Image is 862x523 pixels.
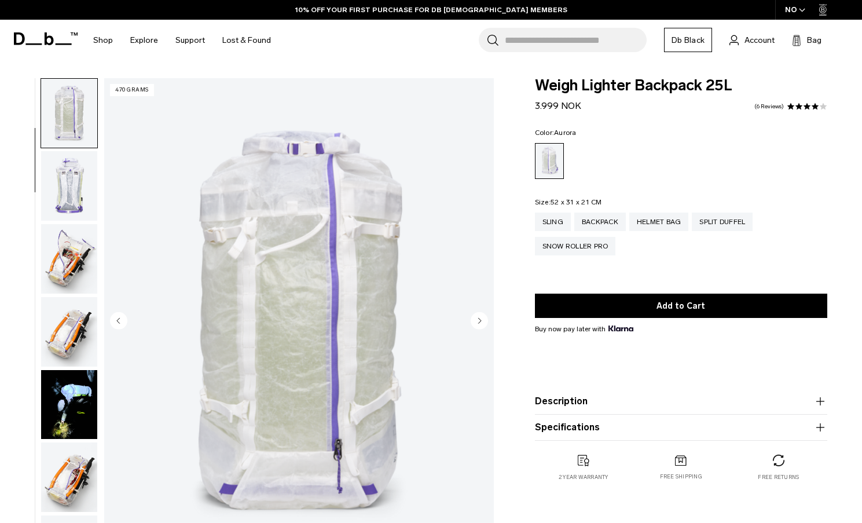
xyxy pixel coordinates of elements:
[41,78,98,149] button: Weigh_Lighter_Backpack_25L_2.png
[729,33,775,47] a: Account
[41,442,98,513] button: Weigh_Lighter_Backpack_25L_6.png
[554,129,577,137] span: Aurora
[535,100,581,111] span: 3.999 NOK
[792,33,821,47] button: Bag
[535,394,827,408] button: Description
[41,297,98,367] button: Weigh_Lighter_Backpack_25L_5.png
[93,20,113,61] a: Shop
[574,213,626,231] a: Backpack
[471,312,488,331] button: Next slide
[629,213,689,231] a: Helmet Bag
[41,151,98,221] button: Weigh_Lighter_Backpack_25L_3.png
[664,28,712,52] a: Db Black
[608,325,633,331] img: {"height" => 20, "alt" => "Klarna"}
[41,79,97,148] img: Weigh_Lighter_Backpack_25L_2.png
[754,104,784,109] a: 6 reviews
[130,20,158,61] a: Explore
[41,370,97,440] img: Weigh Lighter Backpack 25L Aurora
[758,473,799,481] p: Free returns
[551,198,602,206] span: 52 x 31 x 21 CM
[535,199,602,206] legend: Size:
[175,20,205,61] a: Support
[41,442,97,512] img: Weigh_Lighter_Backpack_25L_6.png
[535,294,827,318] button: Add to Cart
[41,224,98,294] button: Weigh_Lighter_Backpack_25L_4.png
[535,420,827,434] button: Specifications
[692,213,753,231] a: Split Duffel
[295,5,567,15] a: 10% OFF YOUR FIRST PURCHASE FOR DB [DEMOGRAPHIC_DATA] MEMBERS
[559,473,608,481] p: 2 year warranty
[110,84,154,96] p: 470 grams
[535,213,571,231] a: Sling
[535,324,633,334] span: Buy now pay later with
[807,34,821,46] span: Bag
[744,34,775,46] span: Account
[85,20,280,61] nav: Main Navigation
[535,143,564,179] a: Aurora
[41,224,97,294] img: Weigh_Lighter_Backpack_25L_4.png
[222,20,271,61] a: Lost & Found
[535,129,577,136] legend: Color:
[535,237,616,255] a: Snow Roller Pro
[535,78,827,93] span: Weigh Lighter Backpack 25L
[110,312,127,331] button: Previous slide
[41,370,98,440] button: Weigh Lighter Backpack 25L Aurora
[660,473,702,481] p: Free shipping
[41,151,97,221] img: Weigh_Lighter_Backpack_25L_3.png
[41,297,97,367] img: Weigh_Lighter_Backpack_25L_5.png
